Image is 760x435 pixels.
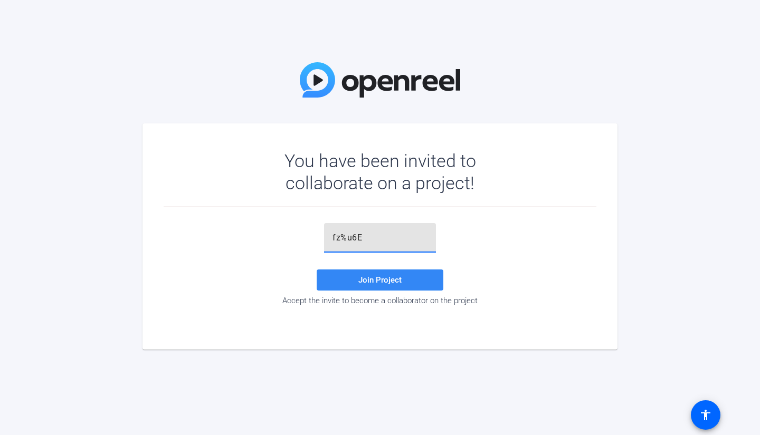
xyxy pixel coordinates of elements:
button: Join Project [317,269,443,291]
mat-icon: accessibility [699,409,712,421]
span: Join Project [358,275,402,285]
div: Accept the invite to become a collaborator on the project [164,296,596,305]
div: You have been invited to collaborate on a project! [254,150,507,194]
img: OpenReel Logo [300,62,460,98]
input: Password [332,231,427,244]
